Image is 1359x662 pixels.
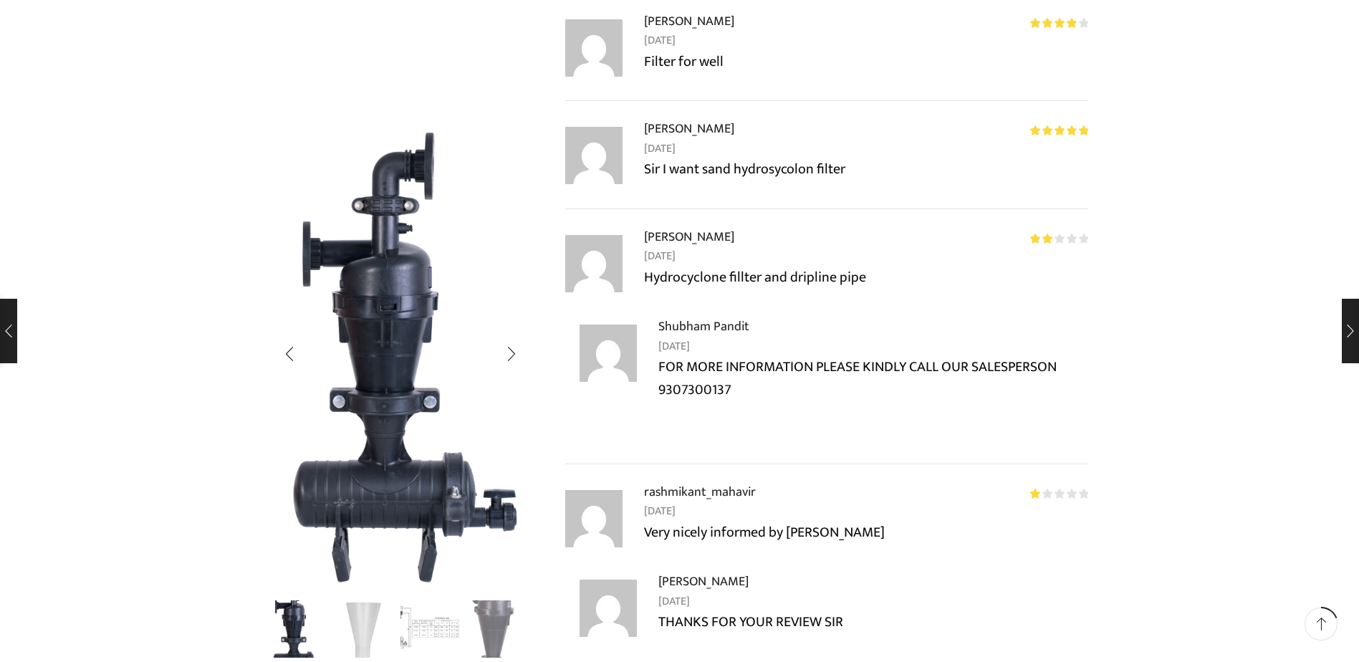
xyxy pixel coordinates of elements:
li: 4 / 4 [466,600,526,658]
div: Rated 1 out of 5 [1030,489,1088,499]
time: [DATE] [658,593,1088,611]
p: THANKS FOR YOUR REVIEW SIR [658,610,1088,633]
img: Hydrocyclone-Filter-1 [334,600,393,660]
strong: [PERSON_NAME] [644,118,734,139]
li: 1 / 4 [268,600,327,658]
a: Hydrocyclone Filter [466,600,526,660]
img: Hydrocyclone-Filter-chart [400,598,460,658]
p: Very nicely informed by [PERSON_NAME] [644,521,1088,544]
strong: [PERSON_NAME] [658,571,749,592]
p: Hydrocyclone fillter and dripline pipe [644,266,1088,289]
span: Rated out of 5 [1030,234,1053,244]
div: Rated 4 out of 5 [1030,18,1088,28]
div: Next slide [494,336,529,372]
span: Rated out of 5 [1030,125,1088,135]
span: Rated out of 5 [1030,18,1077,28]
p: FOR MORE INFORMATION PLEASE KINDLY CALL OUR SALESPERSON 9307300137 [658,355,1088,401]
time: [DATE] [644,247,1088,266]
div: Previous slide [272,336,307,372]
li: 3 / 4 [400,600,460,658]
strong: [PERSON_NAME] [644,226,734,247]
strong: [PERSON_NAME] [644,11,734,32]
div: Rated 2 out of 5 [1030,234,1088,244]
time: [DATE] [644,32,1088,50]
span: Rated out of 5 [1030,489,1042,499]
p: Filter for well [644,50,1088,73]
div: 1 / 4 [272,107,529,593]
strong: rashmikant_mahavir [644,481,756,502]
a: Hydrocyclone Filter [268,598,327,658]
div: Rated 5 out of 5 [1030,125,1088,135]
time: [DATE] [658,337,1088,356]
time: [DATE] [644,502,1088,521]
strong: Shubham Pandit [658,316,749,337]
time: [DATE] [644,140,1088,158]
li: 2 / 4 [334,600,393,658]
p: Sir I want sand hydrosycolon filter [644,158,1088,181]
